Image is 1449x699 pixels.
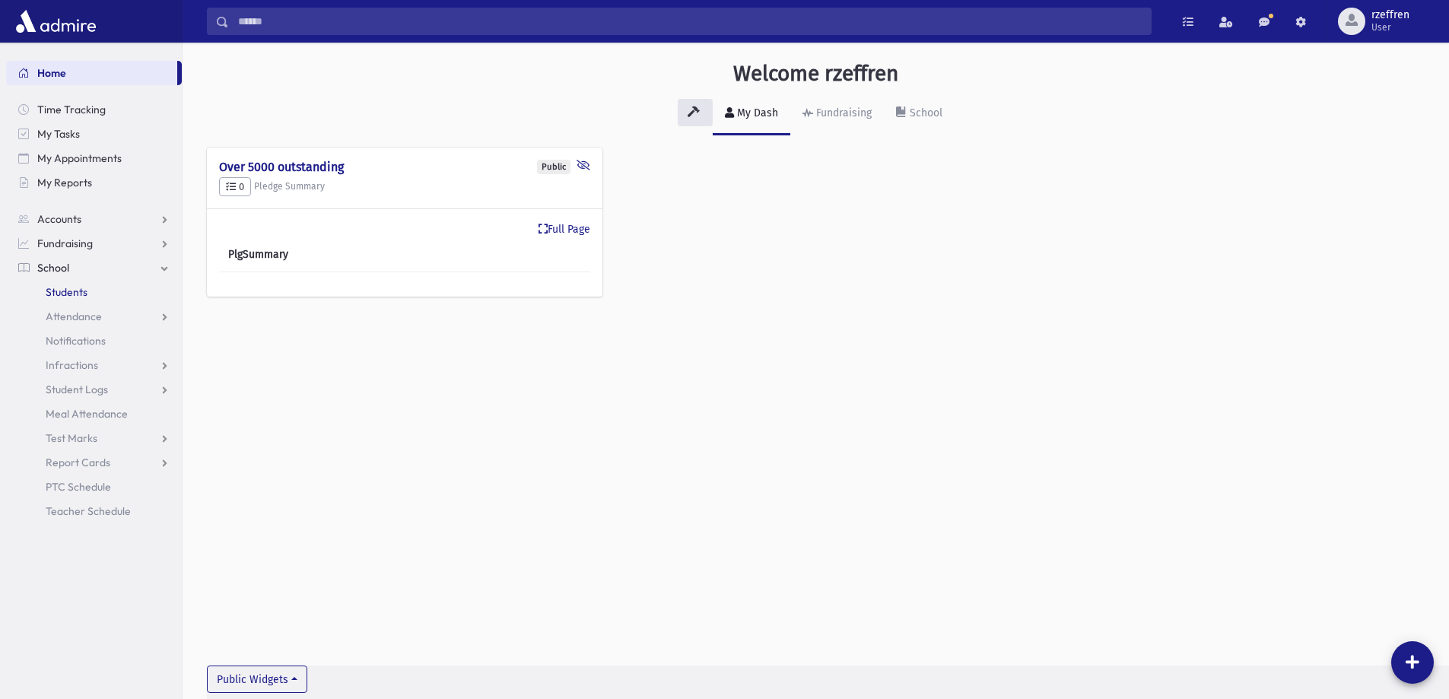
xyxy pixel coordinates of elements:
[46,358,98,372] span: Infractions
[537,160,570,174] div: Public
[6,170,182,195] a: My Reports
[6,450,182,475] a: Report Cards
[46,334,106,348] span: Notifications
[6,256,182,280] a: School
[6,377,182,402] a: Student Logs
[46,383,108,396] span: Student Logs
[37,261,69,275] span: School
[12,6,100,37] img: AdmirePro
[884,93,955,135] a: School
[6,280,182,304] a: Students
[6,426,182,450] a: Test Marks
[6,499,182,523] a: Teacher Schedule
[219,237,412,272] th: PlgSummary
[6,329,182,353] a: Notifications
[37,103,106,116] span: Time Tracking
[6,353,182,377] a: Infractions
[813,106,872,119] div: Fundraising
[37,66,66,80] span: Home
[6,475,182,499] a: PTC Schedule
[37,212,81,226] span: Accounts
[46,504,131,518] span: Teacher Schedule
[37,176,92,189] span: My Reports
[46,431,97,445] span: Test Marks
[734,106,778,119] div: My Dash
[6,207,182,231] a: Accounts
[219,177,590,197] h5: Pledge Summary
[6,231,182,256] a: Fundraising
[37,127,80,141] span: My Tasks
[46,480,111,494] span: PTC Schedule
[37,151,122,165] span: My Appointments
[733,61,898,87] h3: Welcome rzeffren
[219,160,590,174] h4: Over 5000 outstanding
[6,97,182,122] a: Time Tracking
[539,221,590,237] a: Full Page
[37,237,93,250] span: Fundraising
[46,310,102,323] span: Attendance
[6,402,182,426] a: Meal Attendance
[1371,21,1409,33] span: User
[229,8,1151,35] input: Search
[907,106,942,119] div: School
[6,122,182,146] a: My Tasks
[713,93,790,135] a: My Dash
[6,304,182,329] a: Attendance
[790,93,884,135] a: Fundraising
[6,146,182,170] a: My Appointments
[219,177,251,197] button: 0
[1371,9,1409,21] span: rzeffren
[46,285,87,299] span: Students
[46,407,128,421] span: Meal Attendance
[226,181,244,192] span: 0
[207,666,307,693] button: Public Widgets
[46,456,110,469] span: Report Cards
[6,61,177,85] a: Home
